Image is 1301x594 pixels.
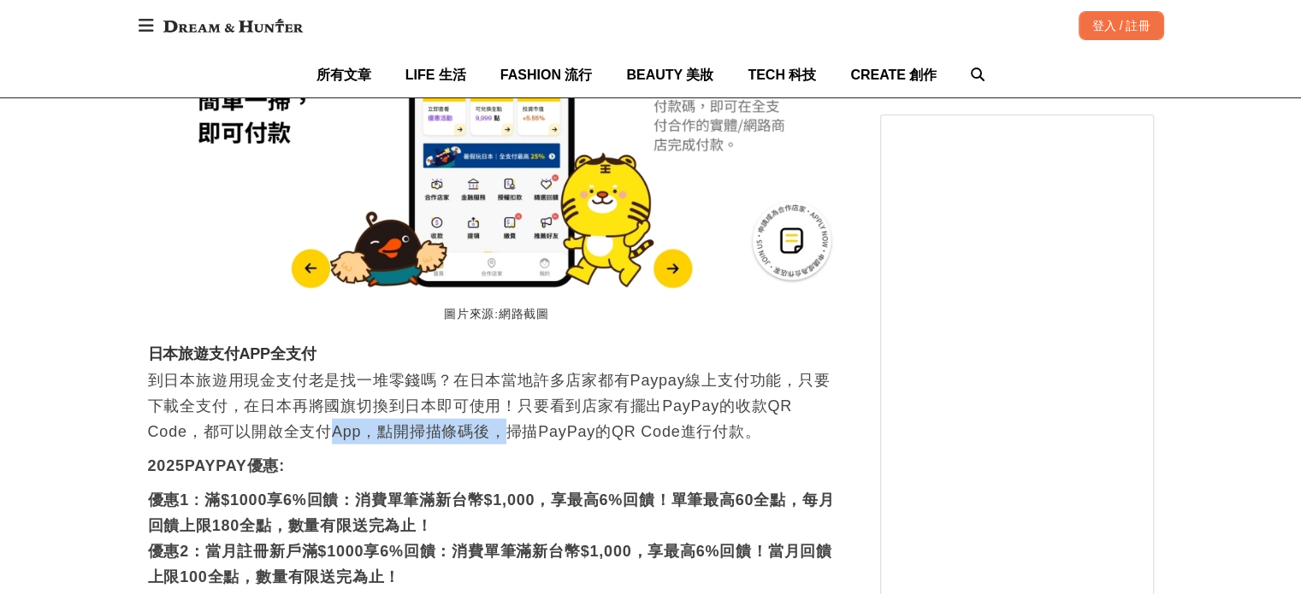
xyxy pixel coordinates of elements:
strong: 優惠2：當月註冊新戶滿$1000享6%回饋：消費單筆滿新台幣$1,000，享最高6%回饋！當月回饋上限100全點，數量有限送完為止！ [148,543,832,585]
span: BEAUTY 美妝 [626,68,713,82]
strong: 2025PAYPAY優惠: [148,457,285,474]
a: CREATE 創作 [850,52,937,97]
h3: 日本旅遊支付APP全支付 [148,345,846,364]
span: 所有文章 [316,68,371,82]
a: BEAUTY 美妝 [626,52,713,97]
a: 所有文章 [316,52,371,97]
span: TECH 科技 [748,68,816,82]
span: FASHION 流行 [500,68,593,82]
p: 到日本旅遊用現金支付老是找一堆零錢嗎？在日本當地許多店家都有Paypay線上支付功能，只要下載全支付，在日本再將國旗切換到日本即可使用！只要看到店家有擺出PayPay的收款QR Code，都可以... [148,368,846,444]
a: TECH 科技 [748,52,816,97]
div: 登入 / 註冊 [1079,11,1164,40]
img: Dream & Hunter [155,10,311,41]
strong: 優惠1 : 滿$1000享6%回饋：消費單筆滿新台幣$1,000，享最高6%回饋！單筆最高60全點，每月回饋上限180全點，數量有限送完為止！ [148,491,835,534]
span: CREATE 創作 [850,68,937,82]
figcaption: 圖片來源:網路截圖 [148,298,846,332]
a: LIFE 生活 [405,52,466,97]
span: LIFE 生活 [405,68,466,82]
a: FASHION 流行 [500,52,593,97]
